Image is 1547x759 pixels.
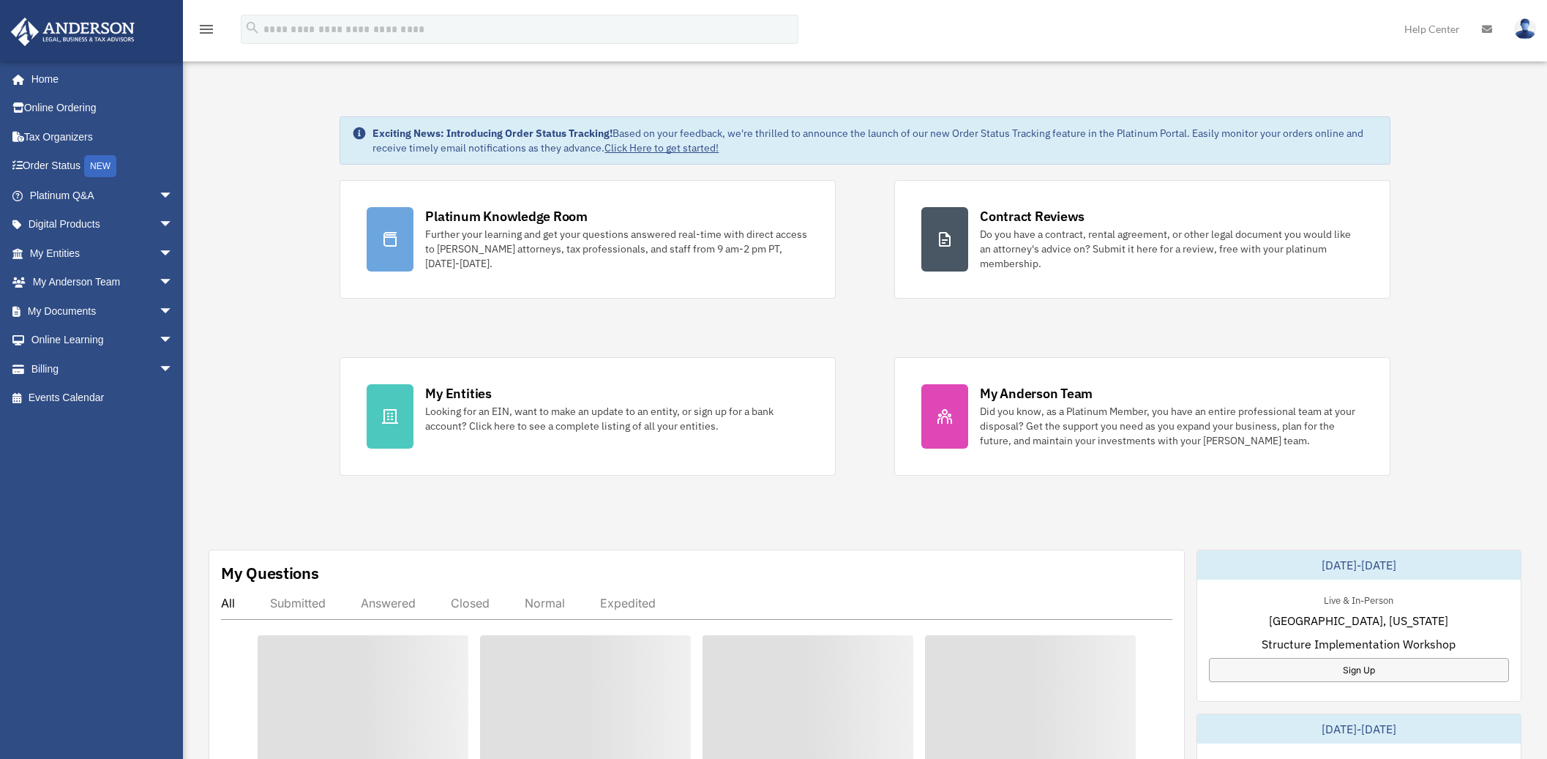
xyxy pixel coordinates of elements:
a: Tax Organizers [10,122,195,152]
div: Answered [361,596,416,610]
div: NEW [84,155,116,177]
span: Structure Implementation Workshop [1262,635,1456,653]
div: Closed [451,596,490,610]
div: Live & In-Person [1312,591,1405,607]
div: Platinum Knowledge Room [425,207,588,225]
span: arrow_drop_down [159,181,188,211]
a: My Anderson Team Did you know, as a Platinum Member, you have an entire professional team at your... [894,357,1390,476]
a: Platinum Knowledge Room Further your learning and get your questions answered real-time with dire... [340,180,836,299]
a: Sign Up [1209,658,1510,682]
a: Digital Productsarrow_drop_down [10,210,195,239]
i: search [244,20,261,36]
div: Submitted [270,596,326,610]
a: My Anderson Teamarrow_drop_down [10,268,195,297]
strong: Exciting News: Introducing Order Status Tracking! [372,127,613,140]
img: Anderson Advisors Platinum Portal [7,18,139,46]
div: [DATE]-[DATE] [1197,714,1521,744]
a: Online Ordering [10,94,195,123]
img: User Pic [1514,18,1536,40]
div: Did you know, as a Platinum Member, you have an entire professional team at your disposal? Get th... [980,404,1363,448]
a: Billingarrow_drop_down [10,354,195,384]
span: arrow_drop_down [159,239,188,269]
span: arrow_drop_down [159,354,188,384]
a: My Entitiesarrow_drop_down [10,239,195,268]
a: Order StatusNEW [10,152,195,182]
div: My Questions [221,562,319,584]
div: Based on your feedback, we're thrilled to announce the launch of our new Order Status Tracking fe... [372,126,1377,155]
a: Contract Reviews Do you have a contract, rental agreement, or other legal document you would like... [894,180,1390,299]
a: Platinum Q&Aarrow_drop_down [10,181,195,210]
a: Click Here to get started! [604,141,719,154]
div: Do you have a contract, rental agreement, or other legal document you would like an attorney's ad... [980,227,1363,271]
span: arrow_drop_down [159,268,188,298]
div: Expedited [600,596,656,610]
span: [GEOGRAPHIC_DATA], [US_STATE] [1269,612,1448,629]
div: Contract Reviews [980,207,1085,225]
div: All [221,596,235,610]
a: My Entities Looking for an EIN, want to make an update to an entity, or sign up for a bank accoun... [340,357,836,476]
div: Normal [525,596,565,610]
i: menu [198,20,215,38]
div: My Entities [425,384,491,403]
div: Further your learning and get your questions answered real-time with direct access to [PERSON_NAM... [425,227,809,271]
a: Events Calendar [10,384,195,413]
a: Home [10,64,188,94]
div: Looking for an EIN, want to make an update to an entity, or sign up for a bank account? Click her... [425,404,809,433]
a: menu [198,26,215,38]
span: arrow_drop_down [159,326,188,356]
span: arrow_drop_down [159,296,188,326]
div: My Anderson Team [980,384,1093,403]
a: Online Learningarrow_drop_down [10,326,195,355]
div: [DATE]-[DATE] [1197,550,1521,580]
a: My Documentsarrow_drop_down [10,296,195,326]
span: arrow_drop_down [159,210,188,240]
